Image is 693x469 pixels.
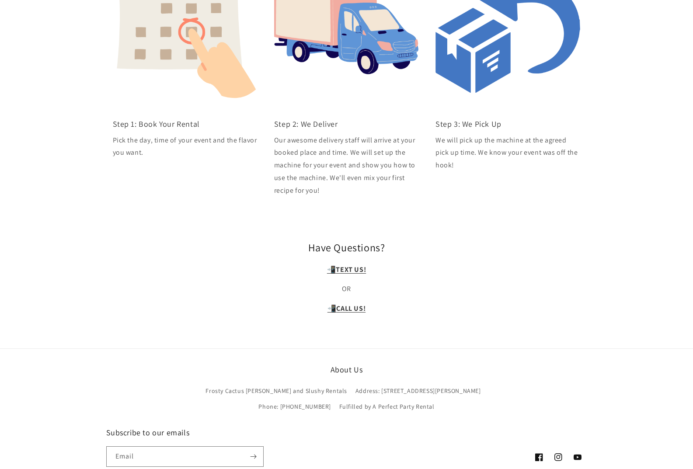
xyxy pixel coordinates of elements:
strong: CALL US! [336,304,366,313]
h2: Subscribe to our emails [106,427,347,438]
p: Our awesome delivery staff will arrive at your booked place and time. We will set up the machine ... [274,134,419,197]
button: Subscribe [244,446,263,467]
a: Step 3: We Pick Up [435,118,501,130]
a: 📲TEXT US! [327,265,366,274]
a: Address: [STREET_ADDRESS][PERSON_NAME] [355,383,481,399]
a: Step 1: Book Your Rental [113,118,200,130]
a: Step 2: We Deliver [274,118,338,130]
a: Frosty Cactus [PERSON_NAME] and Slushy Rentals [205,386,347,399]
a: 📲CALL US! [327,304,366,313]
a: Phone: [PHONE_NUMBER] [258,399,331,414]
input: Email [107,447,263,466]
h2: About Us [181,365,513,375]
a: Fulfilled by A Perfect Party Rental [339,399,435,414]
p: We will pick up the machine at the agreed pick up time. We know your event was off the hook! [435,134,580,172]
strong: TEXT US! [336,265,366,274]
h2: Have Questions? [176,241,517,254]
p: OR [176,283,517,295]
p: Pick the day, time of your event and the flavor you want. [113,134,258,160]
